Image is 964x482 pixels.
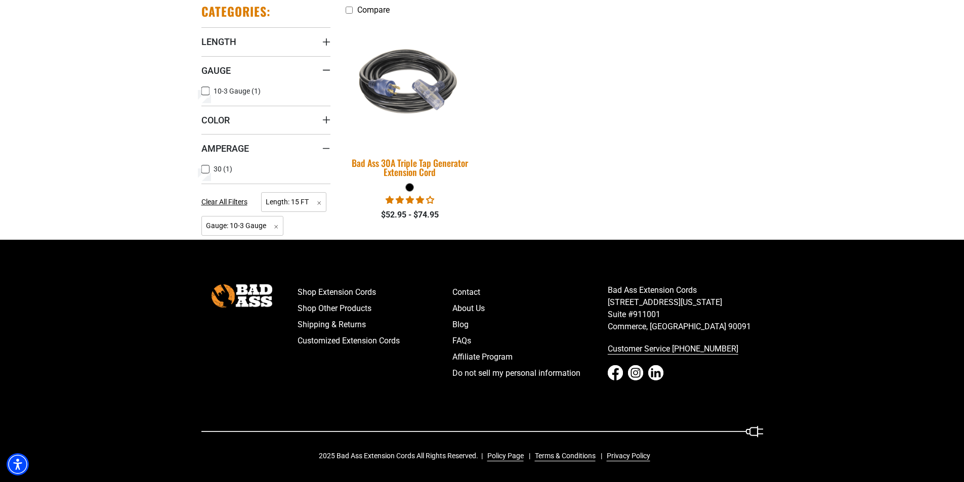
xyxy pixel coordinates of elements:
[608,365,623,380] a: Facebook - open in a new tab
[648,365,663,380] a: LinkedIn - open in a new tab
[319,451,657,461] div: 2025 Bad Ass Extension Cords All Rights Reserved.
[201,4,271,19] h2: Categories:
[201,143,249,154] span: Amperage
[7,453,29,475] div: Accessibility Menu
[531,451,596,461] a: Terms & Conditions
[298,300,453,317] a: Shop Other Products
[298,333,453,349] a: Customized Extension Cords
[608,284,763,333] p: Bad Ass Extension Cords [STREET_ADDRESS][US_STATE] Suite #911001 Commerce, [GEOGRAPHIC_DATA] 90091
[212,284,272,307] img: Bad Ass Extension Cords
[346,20,475,183] a: black Bad Ass 30A Triple Tap Generator Extension Cord
[201,221,284,230] a: Gauge: 10-3 Gauge
[452,317,608,333] a: Blog
[452,349,608,365] a: Affiliate Program
[214,87,261,95] span: 10-3 Gauge (1)
[357,5,390,15] span: Compare
[201,114,230,126] span: Color
[452,284,608,300] a: Contact
[608,341,763,357] a: call 833-674-1699
[452,300,608,317] a: About Us
[603,451,650,461] a: Privacy Policy
[201,65,231,76] span: Gauge
[201,197,252,207] a: Clear All Filters
[201,36,236,48] span: Length
[201,198,247,206] span: Clear All Filters
[628,365,643,380] a: Instagram - open in a new tab
[339,18,481,148] img: black
[298,284,453,300] a: Shop Extension Cords
[201,106,330,134] summary: Color
[452,365,608,381] a: Do not sell my personal information
[201,56,330,84] summary: Gauge
[483,451,524,461] a: Policy Page
[452,333,608,349] a: FAQs
[386,195,434,205] span: 4.00 stars
[201,216,284,236] span: Gauge: 10-3 Gauge
[346,209,475,221] div: $52.95 - $74.95
[261,197,326,206] a: Length: 15 FT
[346,158,475,177] div: Bad Ass 30A Triple Tap Generator Extension Cord
[298,317,453,333] a: Shipping & Returns
[214,165,232,172] span: 30 (1)
[201,27,330,56] summary: Length
[201,134,330,162] summary: Amperage
[261,192,326,212] span: Length: 15 FT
